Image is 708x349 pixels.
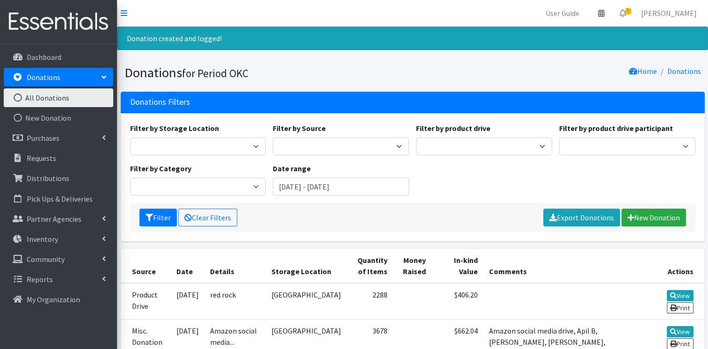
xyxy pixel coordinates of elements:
[538,4,587,22] a: User Guide
[117,27,708,50] div: Donation created and logged!
[4,270,113,289] a: Reports
[4,169,113,188] a: Distributions
[4,210,113,228] a: Partner Agencies
[393,249,431,283] th: Money Raised
[273,163,311,174] label: Date range
[483,249,657,283] th: Comments
[431,249,483,283] th: In-kind Value
[27,133,59,143] p: Purchases
[130,163,191,174] label: Filter by Category
[4,6,113,37] img: HumanEssentials
[347,249,393,283] th: Quantity of Items
[204,249,266,283] th: Details
[4,48,113,66] a: Dashboard
[27,153,56,163] p: Requests
[667,290,693,301] a: View
[204,283,266,320] td: red rock
[4,129,113,147] a: Purchases
[266,249,347,283] th: Storage Location
[431,283,483,320] td: $406.20
[124,65,409,81] h1: Donations
[266,283,347,320] td: [GEOGRAPHIC_DATA]
[27,174,69,183] p: Distributions
[121,249,171,283] th: Source
[657,249,705,283] th: Actions
[612,4,634,22] a: 5
[178,209,237,226] a: Clear Filters
[27,275,53,284] p: Reports
[559,123,673,134] label: Filter by product drive participant
[667,326,693,337] a: View
[4,88,113,107] a: All Donations
[171,249,204,283] th: Date
[130,123,219,134] label: Filter by Storage Location
[416,123,490,134] label: Filter by product drive
[273,178,409,196] input: January 1, 2011 - December 31, 2011
[629,66,657,76] a: Home
[4,189,113,208] a: Pick Ups & Deliveries
[182,66,248,80] small: for Period OKC
[667,302,693,313] a: Print
[4,68,113,87] a: Donations
[27,73,60,82] p: Donations
[171,283,204,320] td: [DATE]
[27,234,58,244] p: Inventory
[27,194,93,204] p: Pick Ups & Deliveries
[634,4,704,22] a: [PERSON_NAME]
[543,209,620,226] a: Export Donations
[4,109,113,127] a: New Donation
[347,283,393,320] td: 2288
[27,295,80,304] p: My Organization
[4,230,113,248] a: Inventory
[139,209,177,226] button: Filter
[27,254,65,264] p: Community
[27,214,81,224] p: Partner Agencies
[667,66,701,76] a: Donations
[27,52,61,62] p: Dashboard
[4,290,113,309] a: My Organization
[130,97,190,107] h3: Donations Filters
[4,149,113,167] a: Requests
[273,123,326,134] label: Filter by Source
[121,283,171,320] td: Product Drive
[4,250,113,269] a: Community
[625,8,631,15] span: 5
[621,209,686,226] a: New Donation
